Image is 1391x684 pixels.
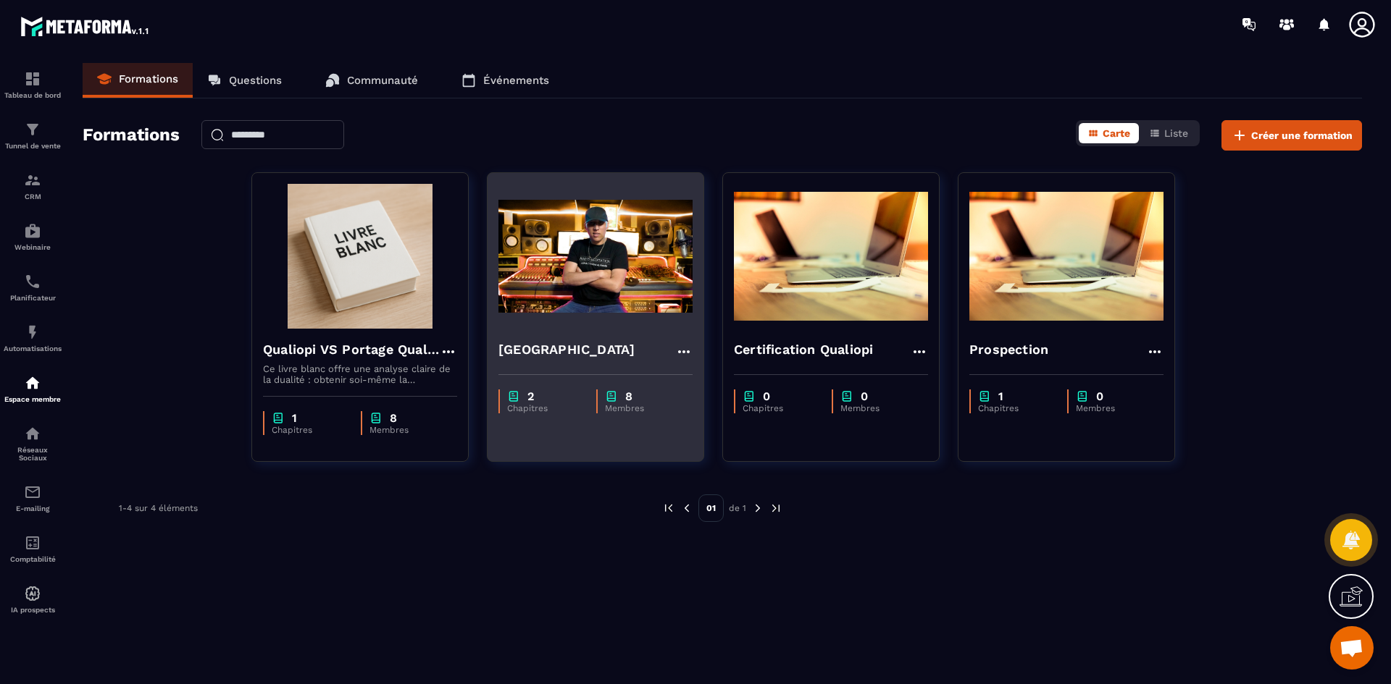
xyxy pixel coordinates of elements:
[4,395,62,403] p: Espace membre
[605,403,678,413] p: Membres
[840,403,914,413] p: Membres
[24,70,41,88] img: formation
[969,184,1164,329] img: formation-background
[193,63,296,98] a: Questions
[24,484,41,501] img: email
[4,473,62,523] a: emailemailE-mailing
[487,172,722,480] a: formation-background[GEOGRAPHIC_DATA]chapter2Chapitreschapter8Membres
[1096,389,1103,403] p: 0
[4,446,62,462] p: Réseaux Sociaux
[4,91,62,99] p: Tableau de bord
[369,411,383,425] img: chapter
[743,403,817,413] p: Chapitres
[4,523,62,574] a: accountantaccountantComptabilité
[4,363,62,414] a: automationsautomationsEspace membre
[1251,128,1353,143] span: Créer une formation
[4,294,62,302] p: Planificateur
[4,414,62,473] a: social-networksocial-networkRéseaux Sociaux
[4,606,62,614] p: IA prospects
[83,63,193,98] a: Formations
[24,425,41,442] img: social-network
[390,411,397,425] p: 8
[447,63,564,98] a: Événements
[751,502,764,515] img: next
[680,502,693,515] img: prev
[840,389,853,403] img: chapter
[347,74,418,87] p: Communauté
[498,184,693,329] img: formation-background
[4,211,62,262] a: automationsautomationsWebinaire
[4,555,62,563] p: Comptabilité
[24,222,41,240] img: automations
[507,403,582,413] p: Chapitres
[24,121,41,138] img: formation
[369,425,443,435] p: Membres
[662,502,675,515] img: prev
[119,72,178,85] p: Formations
[4,161,62,211] a: formationformationCRM
[527,389,534,403] p: 2
[229,74,282,87] p: Questions
[969,339,1048,360] h4: Prospection
[24,273,41,290] img: scheduler
[4,262,62,313] a: schedulerschedulerPlanificateur
[507,389,520,403] img: chapter
[292,411,297,425] p: 1
[263,339,440,360] h4: Qualiopi VS Portage Qualiopi
[119,503,198,513] p: 1-4 sur 4 éléments
[24,172,41,189] img: formation
[698,494,724,522] p: 01
[263,184,457,329] img: formation-background
[1103,127,1130,139] span: Carte
[24,585,41,602] img: automations
[729,502,746,514] p: de 1
[24,374,41,392] img: automations
[272,425,346,435] p: Chapitres
[998,389,1003,403] p: 1
[734,339,873,360] h4: Certification Qualiopi
[1140,123,1197,143] button: Liste
[978,389,991,403] img: chapter
[1076,403,1149,413] p: Membres
[861,389,868,403] p: 0
[722,172,958,480] a: formation-backgroundCertification Qualiopichapter0Chapitreschapter0Membres
[625,389,632,403] p: 8
[4,110,62,161] a: formationformationTunnel de vente
[24,534,41,552] img: accountant
[743,389,756,403] img: chapter
[4,313,62,363] a: automationsautomationsAutomatisations
[24,324,41,341] img: automations
[763,389,770,403] p: 0
[1076,389,1089,403] img: chapter
[1079,123,1139,143] button: Carte
[1221,120,1362,151] button: Créer une formation
[4,142,62,150] p: Tunnel de vente
[4,504,62,512] p: E-mailing
[311,63,433,98] a: Communauté
[605,389,618,403] img: chapter
[263,363,457,385] p: Ce livre blanc offre une analyse claire de la dualité : obtenir soi-même la certification Qualiop...
[4,59,62,110] a: formationformationTableau de bord
[83,120,180,151] h2: Formations
[4,345,62,352] p: Automatisations
[978,403,1053,413] p: Chapitres
[4,193,62,200] p: CRM
[272,411,285,425] img: chapter
[20,13,151,39] img: logo
[1164,127,1188,139] span: Liste
[251,172,487,480] a: formation-backgroundQualiopi VS Portage QualiopiCe livre blanc offre une analyse claire de la dua...
[483,74,549,87] p: Événements
[4,243,62,251] p: Webinaire
[769,502,782,515] img: next
[1330,626,1374,670] a: Ouvrir le chat
[734,184,928,329] img: formation-background
[958,172,1193,480] a: formation-backgroundProspectionchapter1Chapitreschapter0Membres
[498,339,635,360] h4: [GEOGRAPHIC_DATA]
